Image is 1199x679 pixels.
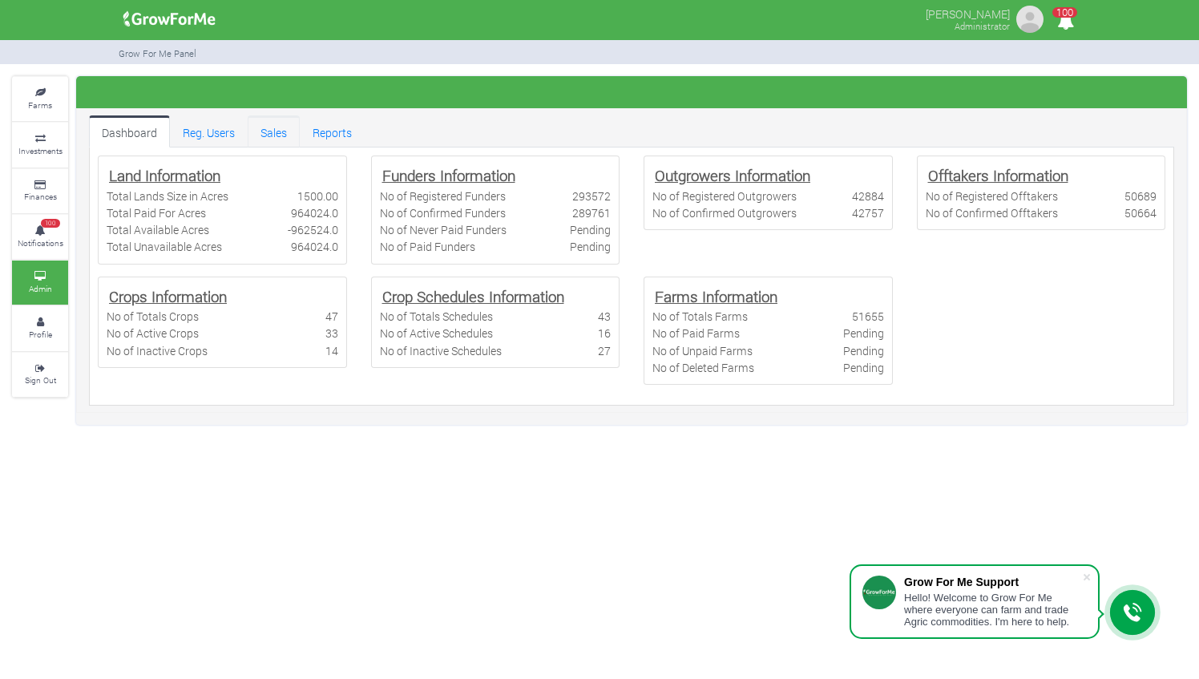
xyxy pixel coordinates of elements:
[655,286,777,306] b: Farms Information
[29,283,52,294] small: Admin
[107,204,206,221] div: Total Paid For Acres
[904,592,1082,628] div: Hello! Welcome to Grow For Me where everyone can farm and trade Agric commodities. I'm here to help.
[109,286,227,306] b: Crops Information
[325,308,338,325] div: 47
[300,115,365,148] a: Reports
[926,204,1058,221] div: No of Confirmed Offtakers
[382,286,564,306] b: Crop Schedules Information
[926,188,1058,204] div: No of Registered Offtakers
[107,342,208,359] div: No of Inactive Crops
[24,191,57,202] small: Finances
[598,342,611,359] div: 27
[928,165,1068,185] b: Offtakers Information
[18,237,63,249] small: Notifications
[12,169,68,213] a: Finances
[107,221,209,238] div: Total Available Acres
[380,238,475,255] div: No of Paid Funders
[12,77,68,121] a: Farms
[904,576,1082,588] div: Grow For Me Support
[248,115,300,148] a: Sales
[25,374,56,386] small: Sign Out
[955,20,1010,32] small: Administrator
[325,325,338,342] div: 33
[572,204,611,221] div: 289761
[1050,15,1081,30] a: 100
[852,308,884,325] div: 51655
[119,47,196,59] small: Grow For Me Panel
[572,188,611,204] div: 293572
[380,188,506,204] div: No of Registered Funders
[380,204,506,221] div: No of Confirmed Funders
[118,3,221,35] img: growforme image
[291,238,338,255] div: 964024.0
[107,325,199,342] div: No of Active Crops
[291,204,338,221] div: 964024.0
[28,99,52,111] small: Farms
[170,115,248,148] a: Reg. Users
[1124,204,1157,221] div: 50664
[1050,3,1081,39] i: Notifications
[380,342,502,359] div: No of Inactive Schedules
[380,308,493,325] div: No of Totals Schedules
[325,342,338,359] div: 14
[380,325,493,342] div: No of Active Schedules
[652,308,748,325] div: No of Totals Farms
[1052,7,1077,18] span: 100
[12,353,68,397] a: Sign Out
[297,188,338,204] div: 1500.00
[852,188,884,204] div: 42884
[652,342,753,359] div: No of Unpaid Farms
[570,238,611,255] div: Pending
[107,308,199,325] div: No of Totals Crops
[652,325,740,342] div: No of Paid Farms
[652,188,797,204] div: No of Registered Outgrowers
[380,221,507,238] div: No of Never Paid Funders
[382,165,515,185] b: Funders Information
[652,359,754,376] div: No of Deleted Farms
[598,308,611,325] div: 43
[598,325,611,342] div: 16
[655,165,810,185] b: Outgrowers Information
[570,221,611,238] div: Pending
[107,238,222,255] div: Total Unavailable Acres
[18,145,63,156] small: Investments
[852,204,884,221] div: 42757
[12,123,68,167] a: Investments
[926,3,1010,22] p: [PERSON_NAME]
[29,329,52,340] small: Profile
[107,188,228,204] div: Total Lands Size in Acres
[1014,3,1046,35] img: growforme image
[41,219,60,228] span: 100
[89,115,170,148] a: Dashboard
[843,342,884,359] div: Pending
[12,261,68,305] a: Admin
[12,306,68,350] a: Profile
[843,325,884,342] div: Pending
[109,165,220,185] b: Land Information
[288,221,338,238] div: -962524.0
[12,215,68,259] a: 100 Notifications
[843,359,884,376] div: Pending
[652,204,797,221] div: No of Confirmed Outgrowers
[1124,188,1157,204] div: 50689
